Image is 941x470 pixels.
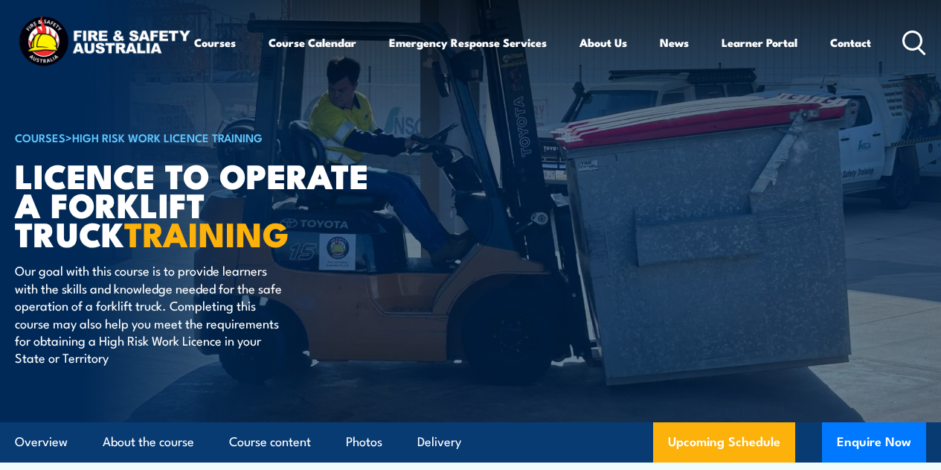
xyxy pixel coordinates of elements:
[15,422,68,462] a: Overview
[15,129,65,145] a: COURSES
[103,422,194,462] a: About the course
[229,422,311,462] a: Course content
[15,160,382,247] h1: Licence to operate a forklift truck
[579,25,627,60] a: About Us
[346,422,382,462] a: Photos
[15,128,382,146] h6: >
[389,25,547,60] a: Emergency Response Services
[15,261,286,366] p: Our goal with this course is to provide learners with the skills and knowledge needed for the saf...
[660,25,689,60] a: News
[72,129,263,145] a: High Risk Work Licence Training
[822,422,926,463] button: Enquire Now
[653,422,795,463] a: Upcoming Schedule
[194,25,236,60] a: Courses
[417,422,461,462] a: Delivery
[124,207,289,258] strong: TRAINING
[830,25,871,60] a: Contact
[722,25,797,60] a: Learner Portal
[269,25,356,60] a: Course Calendar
